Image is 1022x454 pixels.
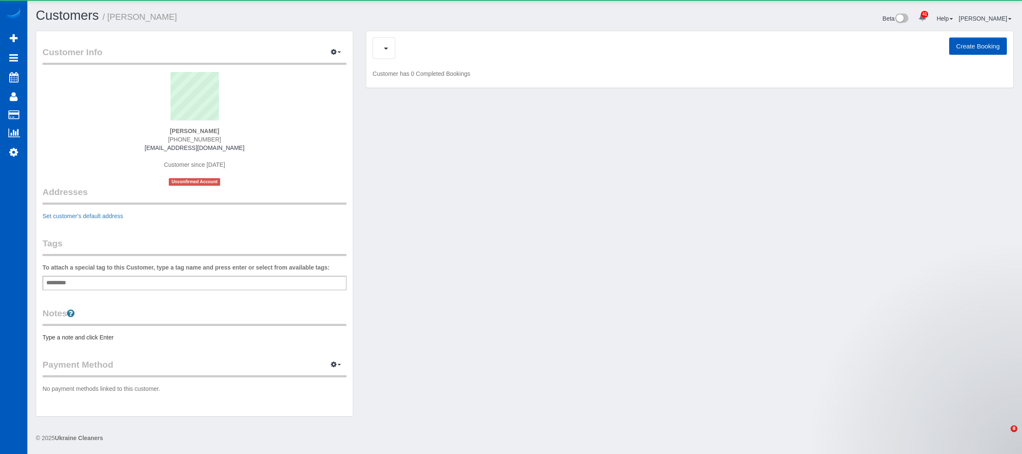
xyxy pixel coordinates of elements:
a: 41 [914,8,931,27]
span: 8 [1011,425,1017,432]
p: No payment methods linked to this customer. [43,385,346,393]
iframe: Intercom live chat [993,425,1014,446]
strong: Ukraine Cleaners [55,435,103,441]
img: Automaid Logo [5,8,22,20]
a: Set customer's default address [43,213,123,219]
a: Help [937,15,953,22]
img: New interface [894,13,908,24]
pre: Type a note and click Enter [43,333,346,342]
p: Customer has 0 Completed Bookings [373,69,1007,78]
span: Unconfirmed Account [169,178,220,185]
button: Create Booking [949,37,1007,55]
span: Customer since [DATE] [164,161,225,168]
strong: [PERSON_NAME] [170,128,219,134]
a: Customers [36,8,99,23]
legend: Payment Method [43,358,346,377]
a: [EMAIL_ADDRESS][DOMAIN_NAME] [145,144,245,151]
a: [PERSON_NAME] [959,15,1011,22]
legend: Notes [43,307,346,326]
span: [PHONE_NUMBER] [168,136,221,143]
small: / [PERSON_NAME] [103,12,177,21]
legend: Customer Info [43,46,346,65]
span: 41 [921,11,928,18]
label: To attach a special tag to this Customer, type a tag name and press enter or select from availabl... [43,263,330,272]
legend: Tags [43,237,346,256]
a: Beta [883,15,909,22]
div: © 2025 [36,434,1014,442]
